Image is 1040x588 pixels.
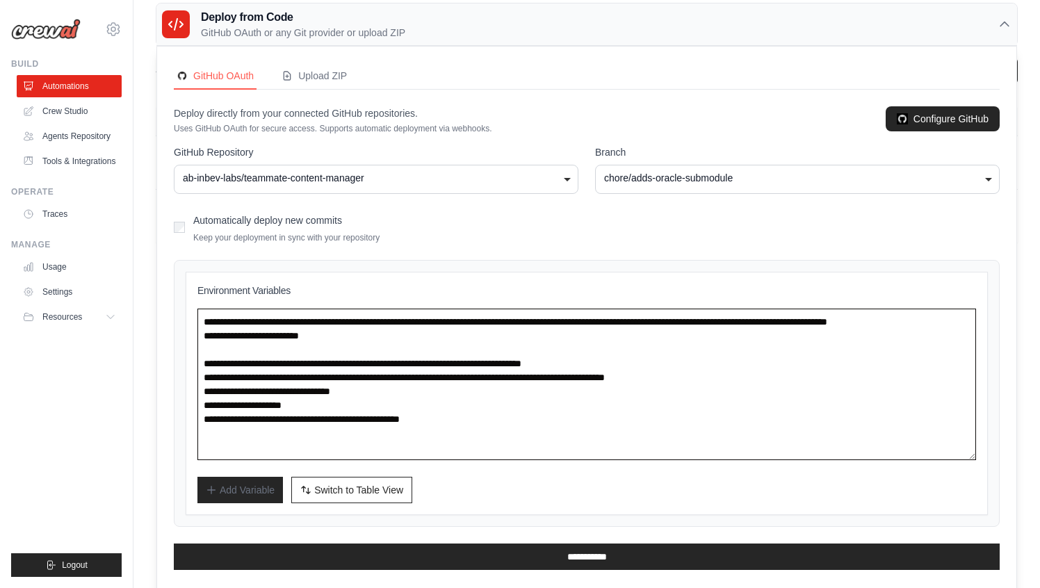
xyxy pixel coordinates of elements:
span: Resources [42,311,82,322]
button: GitHubGitHub OAuth [174,63,257,90]
img: GitHub [897,113,908,124]
div: ab-inbev-labs/teammate-content-manager [183,171,569,186]
div: Build [11,58,122,70]
label: Branch [595,145,1000,159]
button: Resources [17,306,122,328]
div: Manage [11,239,122,250]
button: Upload ZIP [279,63,350,90]
p: Manage and monitor your active crew automations from this dashboard. [156,77,465,91]
img: GitHub [177,70,188,81]
p: GitHub OAuth or any Git provider or upload ZIP [201,26,405,40]
a: Crew Studio [17,100,122,122]
a: Usage [17,256,122,278]
span: Logout [62,560,88,571]
a: Agents Repository [17,125,122,147]
p: Uses GitHub OAuth for secure access. Supports automatic deployment via webhooks. [174,123,492,134]
div: GitHub OAuth [177,69,254,83]
button: Add Variable [197,477,283,503]
button: Logout [11,553,122,577]
div: chore/adds-oracle-submodule [604,171,991,186]
h3: Environment Variables [197,284,976,297]
nav: Deployment Source [174,63,1000,90]
p: Keep your deployment in sync with your repository [193,232,380,243]
h3: Deploy from Code [201,9,405,26]
th: Crew [156,108,346,136]
a: Tools & Integrations [17,150,122,172]
div: Upload ZIP [282,69,347,83]
a: Settings [17,281,122,303]
a: Configure GitHub [886,106,1000,131]
button: Switch to Table View [291,477,412,503]
img: Logo [11,19,81,40]
label: GitHub Repository [174,145,578,159]
a: Traces [17,203,122,225]
span: Switch to Table View [314,483,403,497]
h2: Automations Live [156,58,465,77]
p: Deploy directly from your connected GitHub repositories. [174,106,492,120]
label: Automatically deploy new commits [193,215,342,226]
a: Automations [17,75,122,97]
div: Operate [11,186,122,197]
